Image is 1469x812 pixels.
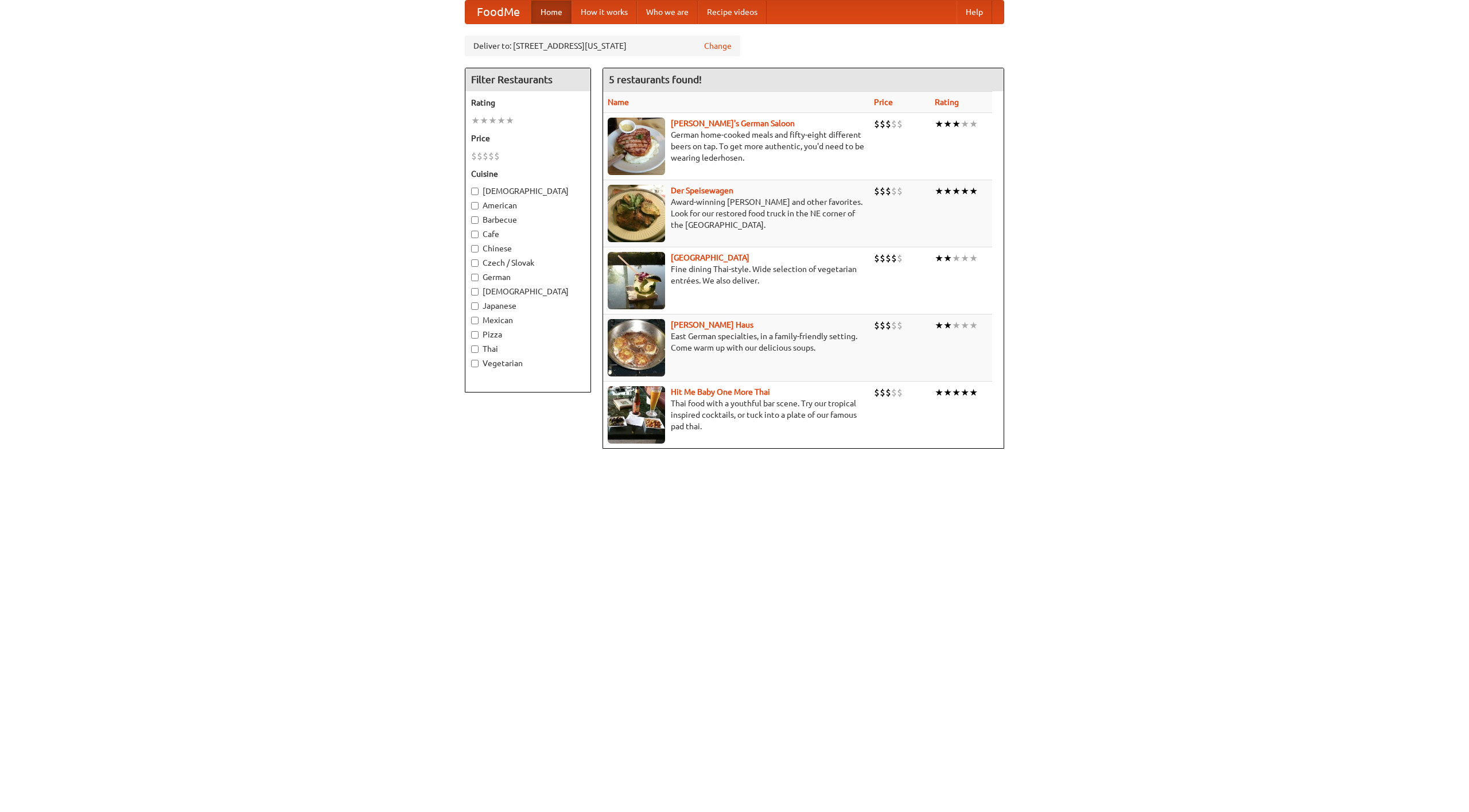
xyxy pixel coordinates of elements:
p: German home-cooked meals and fifty-eight different beers on tap. To get more authentic, you'd nee... [608,129,865,164]
li: ★ [969,252,978,265]
li: ★ [497,114,506,127]
label: Japanese [471,300,585,312]
li: $ [897,118,903,130]
li: ★ [969,386,978,399]
a: Who we are [637,1,698,24]
li: $ [885,386,891,399]
label: [DEMOGRAPHIC_DATA] [471,286,585,297]
a: [PERSON_NAME] Haus [671,320,753,329]
li: ★ [961,252,969,265]
img: kohlhaus.jpg [608,319,665,376]
li: $ [874,118,880,130]
label: Chinese [471,243,585,254]
input: Barbecue [471,216,479,224]
img: babythai.jpg [608,386,665,444]
li: ★ [935,252,943,265]
a: Price [874,98,893,107]
input: American [471,202,479,209]
label: German [471,271,585,283]
input: [DEMOGRAPHIC_DATA] [471,188,479,195]
input: [DEMOGRAPHIC_DATA] [471,288,479,296]
li: $ [891,185,897,197]
li: ★ [943,319,952,332]
h5: Cuisine [471,168,585,180]
li: ★ [952,252,961,265]
li: $ [874,386,880,399]
li: ★ [969,118,978,130]
input: Mexican [471,317,479,324]
li: $ [874,185,880,197]
a: Rating [935,98,959,107]
h5: Rating [471,97,585,108]
label: Mexican [471,314,585,326]
li: $ [880,118,885,130]
li: ★ [952,386,961,399]
a: Recipe videos [698,1,767,24]
img: satay.jpg [608,252,665,309]
li: ★ [969,319,978,332]
li: $ [891,252,897,265]
input: Chinese [471,245,479,252]
p: Thai food with a youthful bar scene. Try our tropical inspired cocktails, or tuck into a plate of... [608,398,865,432]
a: FoodMe [465,1,531,24]
li: $ [891,319,897,332]
li: $ [885,118,891,130]
li: ★ [935,386,943,399]
li: ★ [935,118,943,130]
li: ★ [961,118,969,130]
label: Vegetarian [471,358,585,369]
input: Vegetarian [471,360,479,367]
p: Fine dining Thai-style. Wide selection of vegetarian entrées. We also deliver. [608,263,865,286]
p: Award-winning [PERSON_NAME] and other favorites. Look for our restored food truck in the NE corne... [608,196,865,231]
h4: Filter Restaurants [465,68,590,91]
li: ★ [506,114,514,127]
input: Japanese [471,302,479,310]
li: ★ [961,386,969,399]
a: [PERSON_NAME]'s German Saloon [671,119,795,128]
li: ★ [935,185,943,197]
li: $ [880,185,885,197]
a: [GEOGRAPHIC_DATA] [671,253,749,262]
li: $ [897,252,903,265]
li: ★ [943,386,952,399]
li: $ [880,319,885,332]
input: Cafe [471,231,479,238]
li: ★ [961,319,969,332]
li: $ [897,319,903,332]
li: $ [897,386,903,399]
li: $ [880,386,885,399]
li: ★ [471,114,480,127]
img: speisewagen.jpg [608,185,665,242]
a: Hit Me Baby One More Thai [671,387,770,397]
li: ★ [943,252,952,265]
label: [DEMOGRAPHIC_DATA] [471,185,585,197]
li: ★ [952,185,961,197]
li: ★ [480,114,488,127]
li: $ [897,185,903,197]
li: $ [874,252,880,265]
label: Barbecue [471,214,585,226]
label: Cafe [471,228,585,240]
label: American [471,200,585,211]
li: ★ [943,118,952,130]
a: How it works [572,1,637,24]
li: $ [471,150,477,162]
a: Der Speisewagen [671,186,733,195]
li: $ [885,185,891,197]
label: Pizza [471,329,585,340]
li: $ [494,150,500,162]
li: ★ [969,185,978,197]
h5: Price [471,133,585,144]
li: ★ [952,319,961,332]
li: $ [885,319,891,332]
li: $ [477,150,483,162]
li: $ [874,319,880,332]
div: Deliver to: [STREET_ADDRESS][US_STATE] [465,36,740,56]
ng-pluralize: 5 restaurants found! [609,74,702,85]
li: ★ [935,319,943,332]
